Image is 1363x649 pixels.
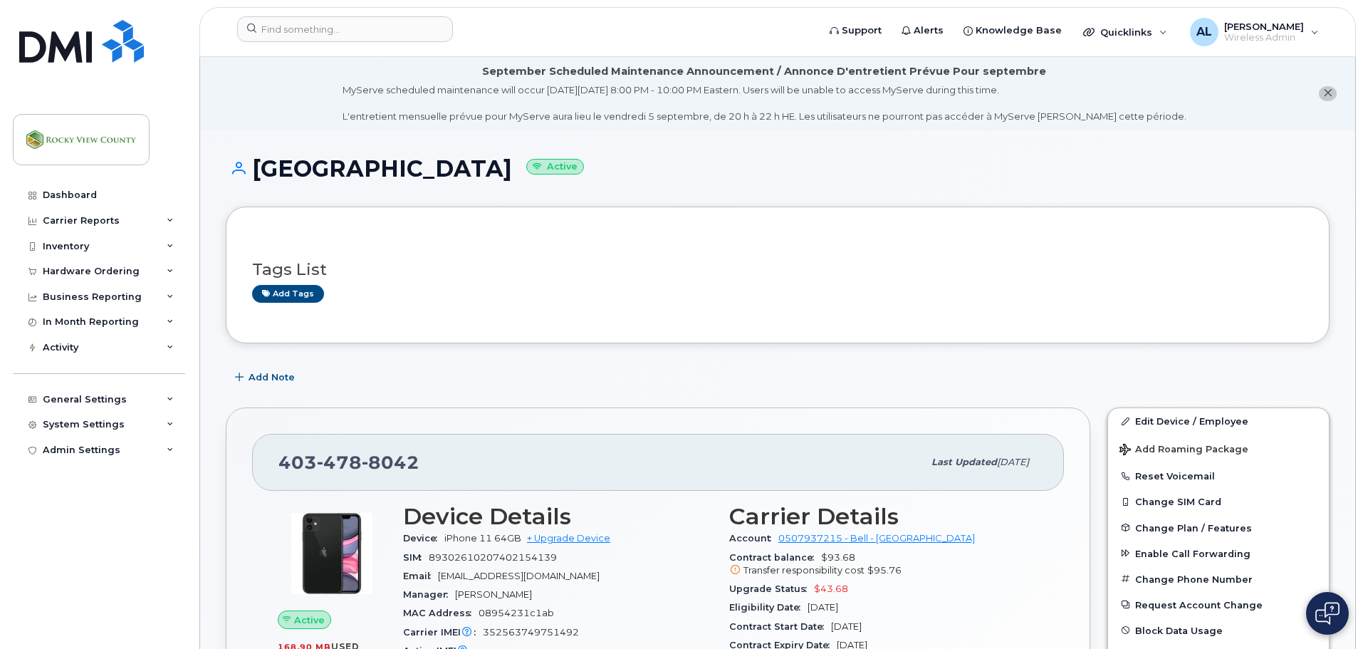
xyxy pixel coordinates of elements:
span: 08954231c1ab [479,608,554,618]
span: Account [729,533,778,544]
span: 352563749751492 [483,627,579,638]
span: 8042 [362,452,419,473]
span: 89302610207402154139 [429,552,557,563]
span: $95.76 [867,565,902,576]
button: Change Phone Number [1108,566,1329,592]
a: Edit Device / Employee [1108,408,1329,434]
span: Active [294,613,325,627]
span: 478 [317,452,362,473]
span: Device [403,533,444,544]
span: [DATE] [997,457,1029,467]
h3: Tags List [252,261,1303,279]
h1: [GEOGRAPHIC_DATA] [226,156,1330,181]
span: Last updated [931,457,997,467]
span: Enable Call Forwarding [1135,548,1250,559]
span: $93.68 [729,552,1038,578]
span: Upgrade Status [729,583,814,594]
span: iPhone 11 64GB [444,533,521,544]
div: MyServe scheduled maintenance will occur [DATE][DATE] 8:00 PM - 10:00 PM Eastern. Users will be u... [343,83,1186,123]
span: Add Note [249,370,295,384]
span: SIM [403,552,429,563]
span: $43.68 [814,583,848,594]
a: Add tags [252,285,324,303]
span: 403 [278,452,419,473]
button: Enable Call Forwarding [1108,541,1329,566]
span: Manager [403,589,455,600]
img: Open chat [1315,602,1339,625]
span: [DATE] [831,621,862,632]
span: Eligibility Date [729,602,808,613]
span: Carrier IMEI [403,627,483,638]
button: Change Plan / Features [1108,515,1329,541]
button: Block Data Usage [1108,618,1329,643]
div: September Scheduled Maintenance Announcement / Annonce D'entretient Prévue Pour septembre [482,64,1046,79]
span: [EMAIL_ADDRESS][DOMAIN_NAME] [438,571,600,581]
small: Active [526,159,584,175]
span: Change Plan / Features [1135,522,1252,533]
button: Request Account Change [1108,592,1329,618]
h3: Carrier Details [729,504,1038,529]
img: iPhone_11.jpg [289,511,375,596]
button: Add Roaming Package [1108,434,1329,463]
button: Change SIM Card [1108,489,1329,514]
button: Add Note [226,365,307,390]
span: [DATE] [808,602,838,613]
button: close notification [1319,86,1337,101]
h3: Device Details [403,504,712,529]
span: Contract Start Date [729,621,831,632]
span: MAC Address [403,608,479,618]
a: 0507937215 - Bell - [GEOGRAPHIC_DATA] [778,533,975,544]
span: [PERSON_NAME] [455,589,532,600]
span: Add Roaming Package [1119,444,1248,457]
button: Reset Voicemail [1108,463,1329,489]
span: Email [403,571,438,581]
a: + Upgrade Device [527,533,610,544]
span: Contract balance [729,552,821,563]
span: Transfer responsibility cost [743,565,865,576]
